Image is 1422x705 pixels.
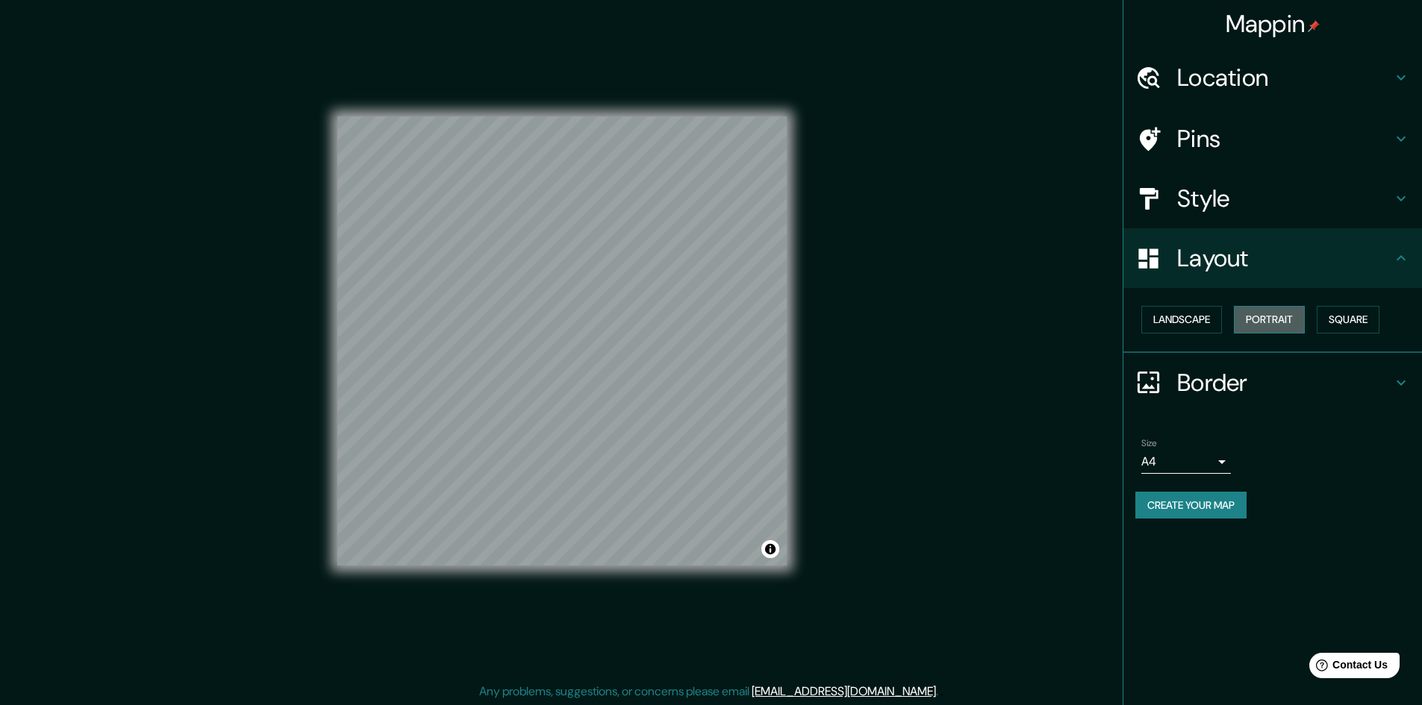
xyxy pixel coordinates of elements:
div: Pins [1123,109,1422,169]
div: Style [1123,169,1422,228]
div: Border [1123,353,1422,413]
a: [EMAIL_ADDRESS][DOMAIN_NAME] [752,683,936,699]
div: Layout [1123,228,1422,288]
iframe: Help widget launcher [1289,647,1406,689]
button: Toggle attribution [761,540,779,558]
p: Any problems, suggestions, or concerns please email . [479,683,938,701]
div: Location [1123,48,1422,107]
button: Create your map [1135,492,1247,519]
div: . [941,683,944,701]
button: Landscape [1141,306,1222,333]
div: . [938,683,941,701]
h4: Border [1177,368,1392,398]
h4: Location [1177,63,1392,93]
button: Square [1317,306,1379,333]
label: Size [1141,436,1157,449]
button: Portrait [1234,306,1305,333]
h4: Layout [1177,243,1392,273]
canvas: Map [337,116,787,565]
h4: Pins [1177,124,1392,154]
div: A4 [1141,450,1231,474]
img: pin-icon.png [1308,20,1320,32]
h4: Style [1177,184,1392,213]
h4: Mappin [1226,9,1320,39]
